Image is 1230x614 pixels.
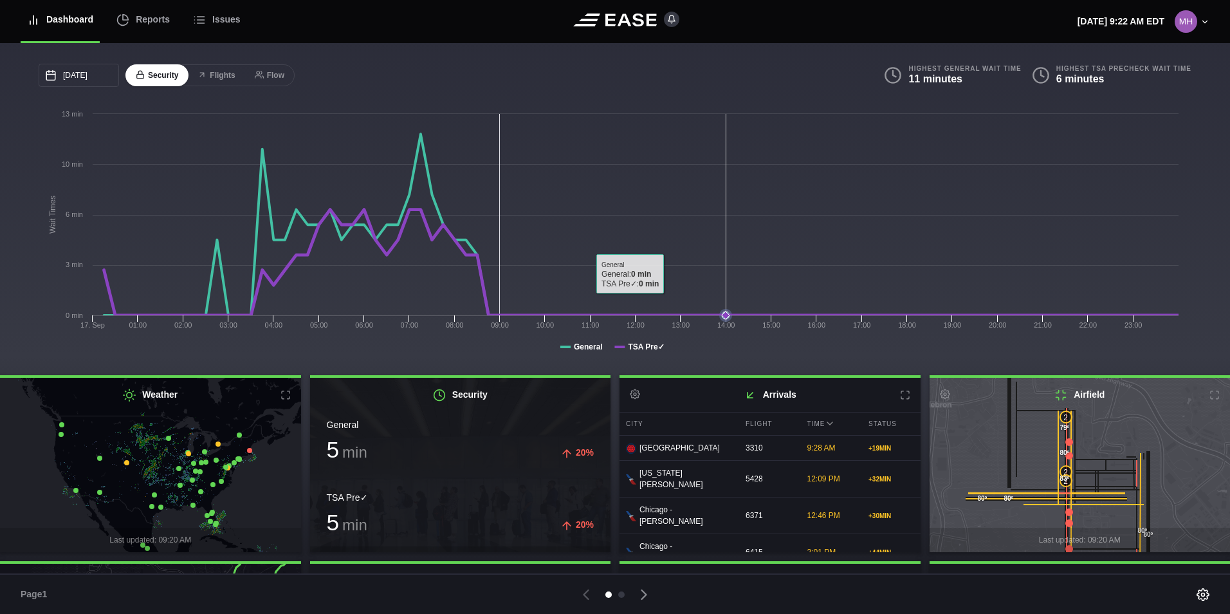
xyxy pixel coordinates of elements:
h3: 5 [327,511,367,534]
text: 06:00 [355,321,373,329]
b: Highest General Wait Time [908,64,1021,73]
span: Chicago - [PERSON_NAME] [639,541,730,564]
tspan: 3 min [66,261,83,268]
tspan: General [574,342,603,351]
text: 18:00 [898,321,916,329]
span: [US_STATE][PERSON_NAME] [639,467,730,490]
text: 11:00 [582,321,600,329]
span: 2:01 PM [807,548,836,557]
text: 07:00 [401,321,419,329]
span: Chicago - [PERSON_NAME] [639,504,730,527]
tspan: 6 min [66,210,83,218]
h2: Arrivals [620,378,921,412]
div: 5428 [739,467,798,491]
text: 17:00 [853,321,871,329]
div: Status [862,413,921,435]
div: City [620,413,736,435]
h3: 5 [327,438,367,461]
text: 10:00 [537,321,555,329]
div: + 30 MIN [868,511,914,521]
text: 01:00 [129,321,147,329]
b: 6 minutes [1056,73,1105,84]
text: 09:00 [491,321,509,329]
div: 2 [1060,465,1072,478]
h2: Departures [620,564,921,598]
text: 08:00 [446,321,464,329]
text: 20:00 [989,321,1007,329]
text: 14:00 [717,321,735,329]
h2: Security [310,378,611,412]
text: 02:00 [174,321,192,329]
tspan: 10 min [62,160,83,168]
text: 04:00 [265,321,283,329]
div: 3310 [739,436,798,460]
button: Flow [244,64,295,87]
tspan: 0 min [66,312,83,319]
div: Time [801,413,859,435]
img: 8d1564f89ae08c1c7851ff747965b28a [1175,10,1197,33]
text: 13:00 [672,321,690,329]
div: 6415 [739,540,798,564]
p: [DATE] 9:22 AM EDT [1078,15,1164,28]
span: min [342,443,367,461]
span: 12:09 PM [807,474,840,483]
div: 2 [1060,411,1072,423]
text: 19:00 [944,321,962,329]
b: 11 minutes [908,73,962,84]
span: Page 1 [21,588,53,601]
div: Last updated: 09:21 AM [310,546,611,571]
text: 22:00 [1079,321,1097,329]
div: Flight [739,413,798,435]
tspan: TSA Pre✓ [628,342,664,351]
span: min [342,516,367,534]
text: 05:00 [310,321,328,329]
span: 9:28 AM [807,443,836,452]
text: 12:00 [627,321,645,329]
input: mm/dd/yyyy [39,64,119,87]
div: + 44 MIN [868,548,914,557]
div: TSA Pre✓ [327,491,594,505]
h2: Parking [310,564,611,598]
span: 12:46 PM [807,511,840,520]
div: 6371 [739,503,798,528]
div: + 19 MIN [868,443,914,453]
tspan: 13 min [62,110,83,118]
text: 03:00 [219,321,237,329]
span: 20% [576,519,594,530]
text: 21:00 [1034,321,1052,329]
div: General [327,418,594,432]
span: [GEOGRAPHIC_DATA] [639,442,720,454]
text: 15:00 [762,321,780,329]
button: Flights [187,64,245,87]
button: Security [125,64,188,87]
text: 16:00 [808,321,826,329]
div: + 32 MIN [868,474,914,484]
tspan: Wait Times [48,196,57,234]
span: 20% [576,447,594,458]
div: 2 [1060,474,1072,487]
b: Highest TSA PreCheck Wait Time [1056,64,1191,73]
text: 23:00 [1124,321,1143,329]
tspan: 17. Sep [80,321,105,329]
